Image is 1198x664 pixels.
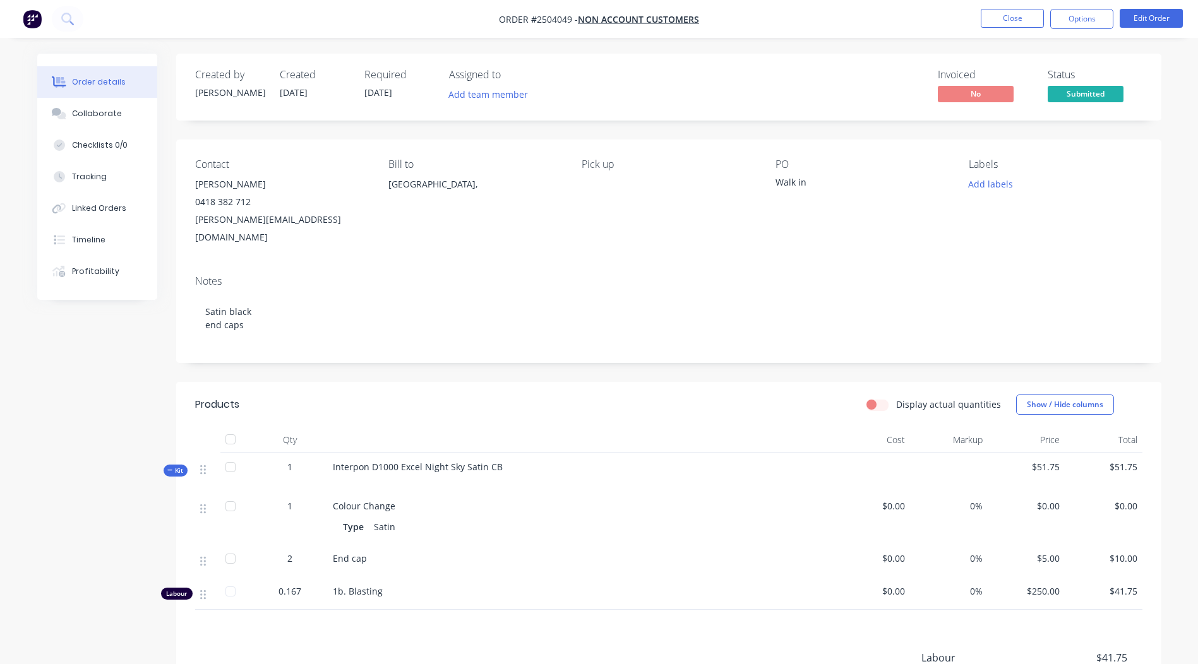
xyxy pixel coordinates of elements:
[993,552,1060,565] span: $5.00
[388,175,561,216] div: [GEOGRAPHIC_DATA],
[988,427,1065,453] div: Price
[1048,86,1123,102] span: Submitted
[195,69,265,81] div: Created by
[164,465,188,477] div: Kit
[938,86,1014,102] span: No
[388,175,561,193] div: [GEOGRAPHIC_DATA],
[915,552,983,565] span: 0%
[1070,460,1137,473] span: $51.75
[280,86,308,98] span: [DATE]
[364,69,434,81] div: Required
[195,158,368,170] div: Contact
[1070,552,1137,565] span: $10.00
[195,292,1142,344] div: Satin black end caps
[938,69,1033,81] div: Invoiced
[252,427,328,453] div: Qty
[449,69,575,81] div: Assigned to
[280,69,349,81] div: Created
[993,499,1060,513] span: $0.00
[37,129,157,161] button: Checklists 0/0
[195,175,368,193] div: [PERSON_NAME]
[37,66,157,98] button: Order details
[37,98,157,129] button: Collaborate
[833,427,911,453] div: Cost
[776,158,949,170] div: PO
[23,9,42,28] img: Factory
[449,86,535,103] button: Add team member
[72,139,128,151] div: Checklists 0/0
[369,518,400,536] div: Satin
[1048,86,1123,105] button: Submitted
[582,158,755,170] div: Pick up
[195,193,368,211] div: 0418 382 712
[981,9,1044,28] button: Close
[364,86,392,98] span: [DATE]
[1016,394,1114,415] button: Show / Hide columns
[195,275,1142,287] div: Notes
[279,584,301,598] span: 0.167
[195,175,368,246] div: [PERSON_NAME]0418 382 712[PERSON_NAME][EMAIL_ADDRESS][DOMAIN_NAME]
[333,552,367,564] span: End cap
[838,552,906,565] span: $0.00
[915,584,983,598] span: 0%
[896,398,1001,411] label: Display actual quantities
[962,175,1020,193] button: Add labels
[37,256,157,287] button: Profitability
[1120,9,1183,28] button: Edit Order
[993,584,1060,598] span: $250.00
[343,518,369,536] div: Type
[72,266,119,277] div: Profitability
[195,211,368,246] div: [PERSON_NAME][EMAIL_ADDRESS][DOMAIN_NAME]
[37,224,157,256] button: Timeline
[195,86,265,99] div: [PERSON_NAME]
[499,13,578,25] span: Order #2504049 -
[910,427,988,453] div: Markup
[838,499,906,513] span: $0.00
[1070,584,1137,598] span: $41.75
[72,108,122,119] div: Collaborate
[37,161,157,193] button: Tracking
[37,193,157,224] button: Linked Orders
[1065,427,1142,453] div: Total
[578,13,699,25] a: Non account customers
[161,588,193,600] div: Labour
[915,499,983,513] span: 0%
[72,203,126,214] div: Linked Orders
[838,584,906,598] span: $0.00
[1048,69,1142,81] div: Status
[1070,499,1137,513] span: $0.00
[993,460,1060,473] span: $51.75
[287,460,292,473] span: 1
[72,171,107,182] div: Tracking
[969,158,1142,170] div: Labels
[333,500,395,512] span: Colour Change
[72,76,126,88] div: Order details
[287,552,292,565] span: 2
[333,461,503,473] span: Interpon D1000 Excel Night Sky Satin CB
[195,397,239,412] div: Products
[72,234,105,246] div: Timeline
[388,158,561,170] div: Bill to
[167,466,184,475] span: Kit
[776,175,933,193] div: Walk in
[441,86,534,103] button: Add team member
[287,499,292,513] span: 1
[333,585,383,597] span: 1b. Blasting
[1050,9,1113,29] button: Options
